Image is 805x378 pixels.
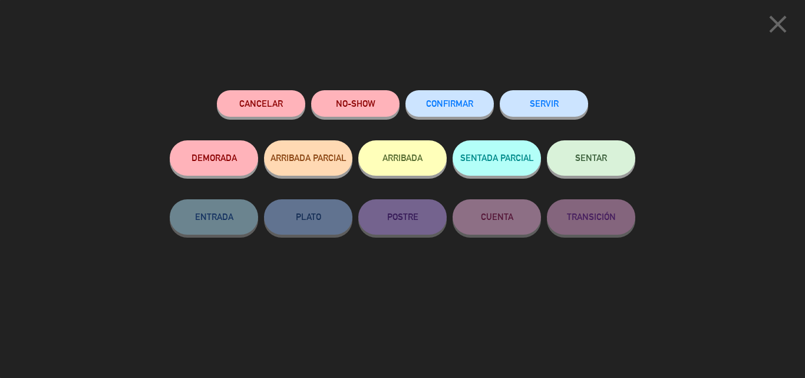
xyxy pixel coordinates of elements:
[170,140,258,176] button: DEMORADA
[763,9,793,39] i: close
[453,140,541,176] button: SENTADA PARCIAL
[575,153,607,163] span: SENTAR
[453,199,541,235] button: CUENTA
[311,90,400,117] button: NO-SHOW
[358,140,447,176] button: ARRIBADA
[547,140,635,176] button: SENTAR
[264,199,352,235] button: PLATO
[500,90,588,117] button: SERVIR
[760,9,796,44] button: close
[547,199,635,235] button: TRANSICIÓN
[270,153,347,163] span: ARRIBADA PARCIAL
[358,199,447,235] button: POSTRE
[264,140,352,176] button: ARRIBADA PARCIAL
[170,199,258,235] button: ENTRADA
[426,98,473,109] span: CONFIRMAR
[217,90,305,117] button: Cancelar
[405,90,494,117] button: CONFIRMAR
